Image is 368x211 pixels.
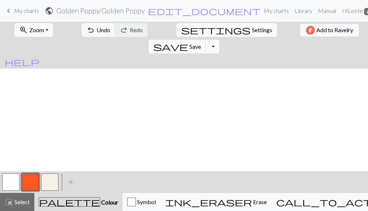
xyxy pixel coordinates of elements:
span: Undo [97,26,110,33]
a: Manual [315,4,339,18]
a: My charts [261,4,292,18]
span: My charts [14,7,39,14]
i: Settings [181,26,251,34]
span: highlight_alt [5,197,13,207]
span: public [45,6,54,16]
span: Colour [100,199,118,206]
span: edit_document [148,6,261,16]
button: Erase [161,193,271,211]
button: Save [149,40,206,53]
span: Symbol [136,198,156,205]
span: Add to Ravelry [316,26,353,35]
span: Zoom [29,26,44,33]
span: keyboard_arrow_left [4,6,13,16]
button: Symbol [123,193,161,211]
span: Erase [252,198,267,205]
span: zoom_in [19,25,28,35]
span: help [5,57,39,67]
span: Settings [252,26,272,34]
span: add [67,177,75,187]
button: Zoom [14,23,53,37]
button: Add to Ravelry [300,24,359,36]
span: ink_eraser [165,197,252,207]
span: Select [13,198,30,205]
a: My charts [4,5,39,17]
button: Undo [82,23,115,37]
span: Save [189,43,201,50]
span: settings [181,25,251,35]
a: Library [292,4,315,18]
span: save [153,42,188,52]
span: undo [86,25,95,35]
button: SettingsSettings [176,23,277,37]
button: Colour [34,193,123,211]
span: palette [39,197,100,207]
h2: Golden Poppy / Golden Poppy [56,7,145,15]
img: Ravelry [306,26,315,35]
